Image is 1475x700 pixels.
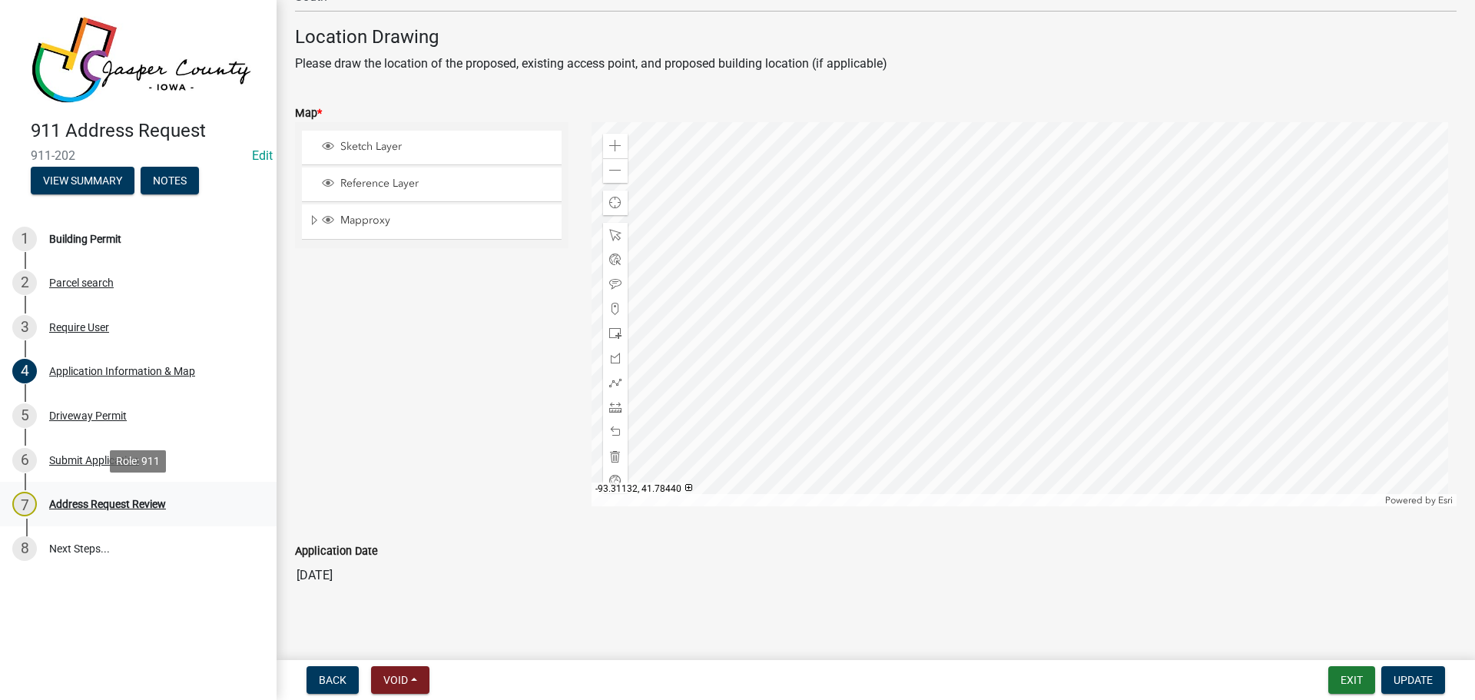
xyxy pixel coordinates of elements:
[252,148,273,163] wm-modal-confirm: Edit Application Number
[110,450,166,473] div: Role: 911
[320,177,556,192] div: Reference Layer
[12,403,37,428] div: 5
[603,158,628,183] div: Zoom out
[31,120,264,142] h4: 911 Address Request
[49,234,121,244] div: Building Permit
[12,492,37,516] div: 7
[252,148,273,163] a: Edit
[295,55,1457,73] p: Please draw the location of the proposed, existing access point, and proposed building location (...
[302,168,562,202] li: Reference Layer
[1381,494,1457,506] div: Powered by
[336,214,556,227] span: Mapproxy
[308,214,320,230] span: Expand
[1438,495,1453,506] a: Esri
[1381,666,1445,694] button: Update
[31,175,134,187] wm-modal-confirm: Summary
[12,270,37,295] div: 2
[371,666,429,694] button: Void
[307,666,359,694] button: Back
[1394,674,1433,686] span: Update
[141,175,199,187] wm-modal-confirm: Notes
[603,134,628,158] div: Zoom in
[302,131,562,165] li: Sketch Layer
[31,148,246,163] span: 911-202
[49,322,109,333] div: Require User
[49,277,114,288] div: Parcel search
[49,410,127,421] div: Driveway Permit
[12,315,37,340] div: 3
[300,127,563,244] ul: Layer List
[1328,666,1375,694] button: Exit
[295,26,1457,48] h4: Location Drawing
[49,366,195,377] div: Application Information & Map
[336,140,556,154] span: Sketch Layer
[49,455,139,466] div: Submit Application
[12,536,37,561] div: 8
[295,546,378,557] label: Application Date
[31,16,252,104] img: Jasper County, Iowa
[31,167,134,194] button: View Summary
[141,167,199,194] button: Notes
[319,674,346,686] span: Back
[12,359,37,383] div: 4
[320,140,556,155] div: Sketch Layer
[49,499,166,509] div: Address Request Review
[603,191,628,215] div: Find my location
[336,177,556,191] span: Reference Layer
[12,227,37,251] div: 1
[12,448,37,473] div: 6
[320,214,556,229] div: Mapproxy
[295,108,322,119] label: Map
[302,204,562,240] li: Mapproxy
[383,674,408,686] span: Void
